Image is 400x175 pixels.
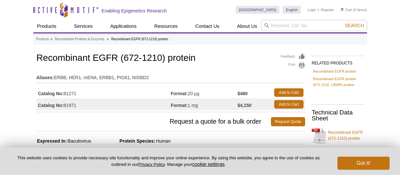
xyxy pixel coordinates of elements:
[281,53,305,60] a: Feedback
[281,62,305,69] a: Print
[237,91,247,96] strong: $480
[107,37,109,41] li: »
[321,8,334,12] a: Register
[171,91,188,96] strong: Format:
[312,110,364,121] h2: Technical Data Sheet
[274,100,304,109] a: Add to Cart
[111,37,168,41] li: Recombinant EGFR (672-1210) protein
[271,117,305,126] a: Request Quote
[171,98,238,110] td: 1 mg
[37,75,54,80] strong: Aliases:
[51,37,52,41] li: »
[37,53,305,64] h1: Recombinant EGFR (672-1210) protein
[155,138,170,144] span: Human
[171,87,238,98] td: 20 µg
[171,102,188,108] strong: Format:
[237,102,251,108] strong: $4,150
[191,20,223,32] a: Contact Us
[318,6,319,14] li: |
[313,76,363,88] a: Recombinant EGFR protein (672-1210, L858R) protein
[313,68,356,74] a: Recombinant EGFR protein
[37,71,305,81] td: ERBB, HER1, mENA, ERBB1, PIG61, NISBD2
[36,36,49,42] a: Products
[261,20,367,31] input: Keyword, Cat. No.
[236,6,280,14] a: [GEOGRAPHIC_DATA]
[233,20,261,32] a: About Us
[38,102,64,108] strong: Catalog No:
[37,138,67,144] span: Expressed In:
[283,6,301,14] a: English
[150,20,182,32] a: Resources
[307,8,316,12] a: Login
[33,20,60,32] a: Products
[102,8,167,14] h2: Enabling Epigenetics Research
[312,56,364,67] h2: RELATED PRODUCTS
[345,23,364,28] span: Search
[274,88,304,97] a: Add to Cart
[37,117,271,126] span: Request a quote for a bulk order
[37,98,171,110] td: 81971
[192,161,225,167] button: cookie settings
[138,162,165,167] a: Privacy Policy
[37,87,171,98] td: 81271
[55,36,104,42] a: Recombinant Proteins & Enzymes
[10,155,327,167] p: This website uses cookies to provide necessary site functionality and improve your online experie...
[343,23,366,28] button: Search
[38,91,64,96] strong: Catalog No:
[337,157,390,170] button: Got it!
[70,20,97,32] a: Services
[93,138,156,144] span: Protein Species:
[341,8,352,12] a: Cart
[341,6,367,14] li: (0 items)
[341,8,344,11] img: Your Cart
[67,138,91,144] span: Baculovirus
[106,20,141,32] a: Applications
[312,126,364,145] a: Recombinant EGFR (672-1210) protein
